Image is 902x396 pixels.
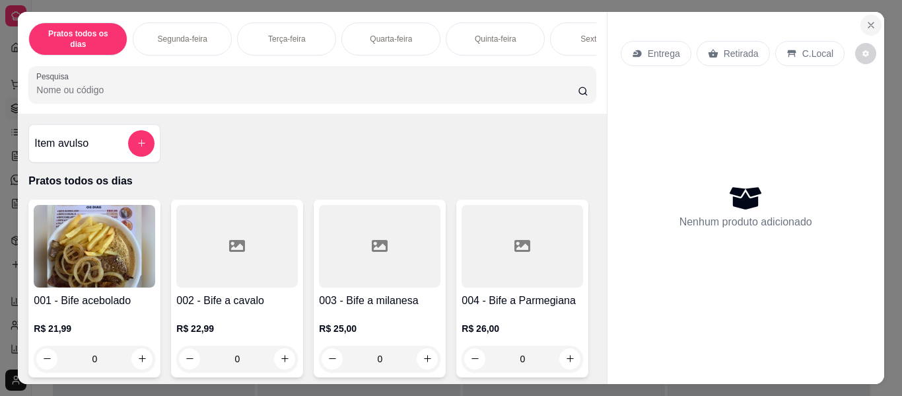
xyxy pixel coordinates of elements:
button: Close [860,15,882,36]
p: Nenhum produto adicionado [679,214,812,230]
input: Pesquisa [36,83,578,97]
p: Retirada [724,47,759,60]
h4: 001 - Bife acebolado [34,293,155,309]
p: R$ 22,99 [176,322,298,335]
p: Quarta-feira [370,34,412,44]
img: product-image [34,205,155,288]
button: increase-product-quantity [559,348,580,370]
p: Pratos todos os dias [40,28,116,50]
button: increase-product-quantity [417,348,438,370]
p: Quinta-feira [475,34,516,44]
button: increase-product-quantity [131,348,153,370]
button: decrease-product-quantity [464,348,485,370]
button: decrease-product-quantity [322,348,343,370]
p: Pratos todos os dias [28,173,596,189]
p: C.Local [802,47,833,60]
label: Pesquisa [36,71,73,82]
p: R$ 26,00 [462,322,583,335]
h4: Item avulso [34,136,88,151]
button: decrease-product-quantity [36,348,57,370]
button: add-separate-item [128,130,155,157]
p: R$ 21,99 [34,322,155,335]
p: Sexta-feira [580,34,619,44]
p: Segunda-feira [158,34,207,44]
h4: 004 - Bife a Parmegiana [462,293,583,309]
button: decrease-product-quantity [179,348,200,370]
p: R$ 25,00 [319,322,440,335]
button: decrease-product-quantity [855,43,876,64]
button: increase-product-quantity [274,348,295,370]
h4: 002 - Bife a cavalo [176,293,298,309]
p: Entrega [648,47,680,60]
p: Terça-feira [268,34,306,44]
h4: 003 - Bife a milanesa [319,293,440,309]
